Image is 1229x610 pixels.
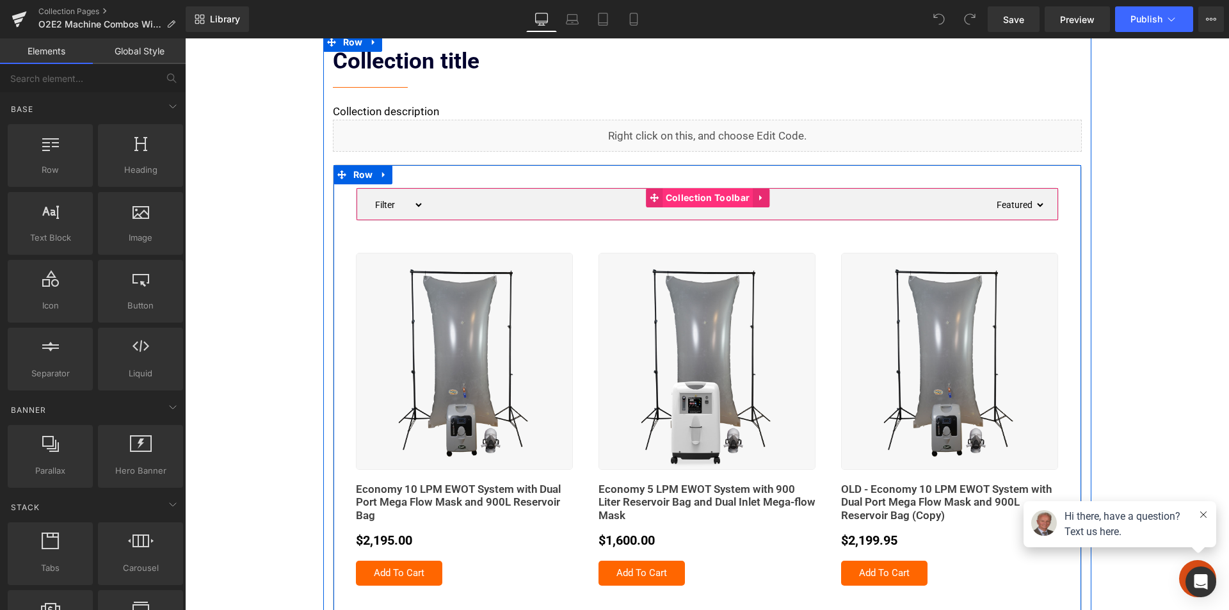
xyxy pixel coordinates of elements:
a: Preview [1045,6,1110,32]
span: Separator [12,367,89,380]
span: Carousel [102,561,179,575]
button: Publish [1115,6,1193,32]
span: O2E2 Machine Combos Without Sidebar [38,19,161,29]
div: Open Intercom Messenger [1185,566,1216,597]
span: Image [102,231,179,245]
img: OLD - Economy 10 LPM EWOT System with Dual Port Mega Flow Mask and 900L Reservoir Bag (Copy) [656,214,873,431]
div: Collection description [148,65,897,81]
button: Redo [957,6,983,32]
img: Economy 10 LPM EWOT System with Dual Port Mega Flow Mask and 900L Reservoir Bag [171,214,388,431]
a: OLD - Economy 10 LPM EWOT System with Dual Port Mega Flow Mask and 900L Reservoir Bag (Copy) [656,444,873,483]
span: Base [10,103,35,115]
a: Collection Pages [38,6,186,17]
span: $1,600.00 [414,491,470,513]
button: Add To Cart [656,522,743,548]
a: Expand / Collapse [568,150,584,169]
span: Parallax [12,464,89,478]
span: Heading [102,163,179,177]
a: Laptop [557,6,588,32]
span: Collection Toolbar [478,150,568,169]
span: Tabs [12,561,89,575]
span: Stack [10,501,41,513]
h1: Collection title [148,13,897,33]
span: Add To Cart [674,529,725,540]
button: Add To Cart [414,522,500,548]
a: Global Style [93,38,186,64]
span: Row [12,163,89,177]
button: Undo [926,6,952,32]
a: Expand / Collapse [191,127,207,146]
a: Economy 5 LPM EWOT System with 900 Liter Reservoir Bag and Dual Inlet Mega-flow Mask [414,444,631,483]
span: Text Block [12,231,89,245]
span: $2,199.95 [656,491,712,513]
a: New Library [186,6,249,32]
span: Library [210,13,240,25]
span: Save [1003,13,1024,26]
a: Economy 10 LPM EWOT System with Dual Port Mega Flow Mask and 900L Reservoir Bag [171,444,388,483]
span: Icon [12,299,89,312]
span: Preview [1060,13,1095,26]
span: Hero Banner [102,464,179,478]
span: Row [165,127,191,146]
img: Economy 5 LPM EWOT System with 900 Liter Reservoir Bag and Dual Inlet Mega-flow Mask [414,214,631,431]
span: $2,195.00 [171,491,227,513]
span: Banner [10,404,47,416]
a: Tablet [588,6,618,32]
button: More [1198,6,1224,32]
span: Button [102,299,179,312]
span: Publish [1130,14,1162,24]
span: Liquid [102,367,179,380]
a: Mobile [618,6,649,32]
span: Add To Cart [431,529,482,540]
button: Add To Cart [171,522,257,548]
span: Add To Cart [189,529,239,540]
a: Desktop [526,6,557,32]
